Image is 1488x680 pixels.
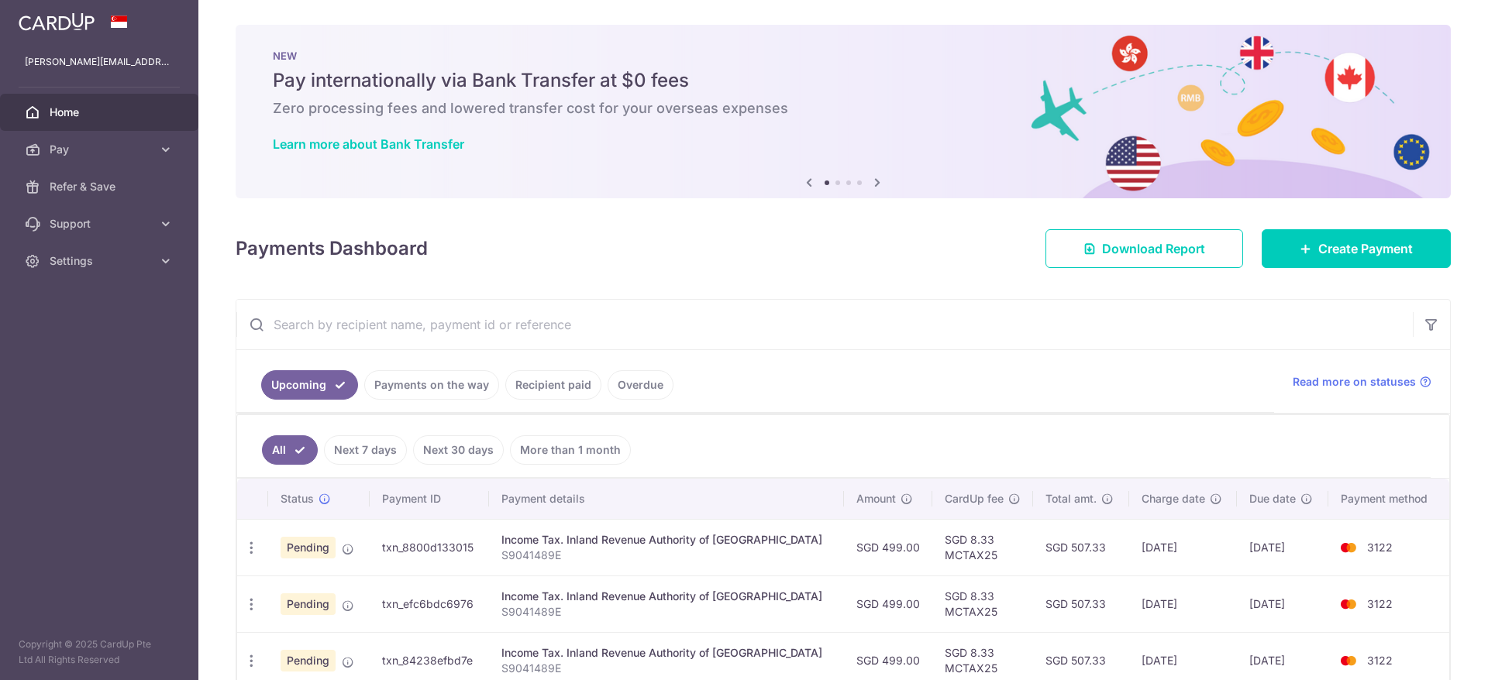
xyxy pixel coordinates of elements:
td: SGD 8.33 MCTAX25 [932,575,1033,632]
td: [DATE] [1129,575,1238,632]
h5: Pay internationally via Bank Transfer at $0 fees [273,68,1414,93]
h4: Payments Dashboard [236,235,428,263]
span: Charge date [1142,491,1205,507]
span: Pending [281,593,336,615]
th: Payment ID [370,479,489,519]
span: Pending [281,650,336,671]
p: S9041489E [501,661,832,676]
input: Search by recipient name, payment id or reference [236,300,1413,349]
a: Overdue [608,370,673,400]
td: SGD 507.33 [1033,519,1128,575]
a: Next 7 days [324,435,407,465]
td: [DATE] [1129,519,1238,575]
span: Create Payment [1318,239,1413,258]
a: Read more on statuses [1293,374,1431,390]
a: Download Report [1045,229,1243,268]
span: 3122 [1367,654,1393,667]
p: S9041489E [501,604,832,620]
p: [PERSON_NAME][EMAIL_ADDRESS][DOMAIN_NAME] [25,54,174,70]
span: Refer & Save [50,179,152,194]
a: All [262,435,318,465]
span: Total amt. [1045,491,1097,507]
span: 3122 [1367,597,1393,610]
td: [DATE] [1237,519,1328,575]
span: Read more on statuses [1293,374,1416,390]
span: Due date [1249,491,1296,507]
a: More than 1 month [510,435,631,465]
img: Bank Card [1333,595,1364,613]
span: Settings [50,253,152,269]
td: txn_efc6bdc6976 [370,575,489,632]
img: Bank Card [1333,651,1364,670]
a: Upcoming [261,370,358,400]
span: Pay [50,142,152,157]
div: Income Tax. Inland Revenue Authority of [GEOGRAPHIC_DATA] [501,532,832,548]
td: SGD 8.33 MCTAX25 [932,519,1033,575]
img: CardUp [19,12,95,31]
span: Pending [281,537,336,558]
td: SGD 507.33 [1033,575,1128,632]
a: Create Payment [1262,229,1451,268]
p: NEW [273,50,1414,62]
div: Income Tax. Inland Revenue Authority of [GEOGRAPHIC_DATA] [501,589,832,604]
span: Download Report [1102,239,1205,258]
td: txn_8800d133015 [370,519,489,575]
div: Income Tax. Inland Revenue Authority of [GEOGRAPHIC_DATA] [501,645,832,661]
a: Payments on the way [364,370,499,400]
td: SGD 499.00 [844,575,932,632]
img: Bank Card [1333,538,1364,557]
td: SGD 499.00 [844,519,932,575]
a: Next 30 days [413,435,504,465]
th: Payment method [1328,479,1449,519]
span: Status [281,491,314,507]
span: Home [50,105,152,120]
span: Support [50,216,152,232]
span: 3122 [1367,541,1393,554]
p: S9041489E [501,548,832,563]
span: CardUp fee [945,491,1004,507]
a: Recipient paid [505,370,601,400]
td: [DATE] [1237,575,1328,632]
th: Payment details [489,479,845,519]
h6: Zero processing fees and lowered transfer cost for your overseas expenses [273,99,1414,118]
span: Amount [856,491,896,507]
a: Learn more about Bank Transfer [273,136,464,152]
img: Bank transfer banner [236,25,1451,198]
